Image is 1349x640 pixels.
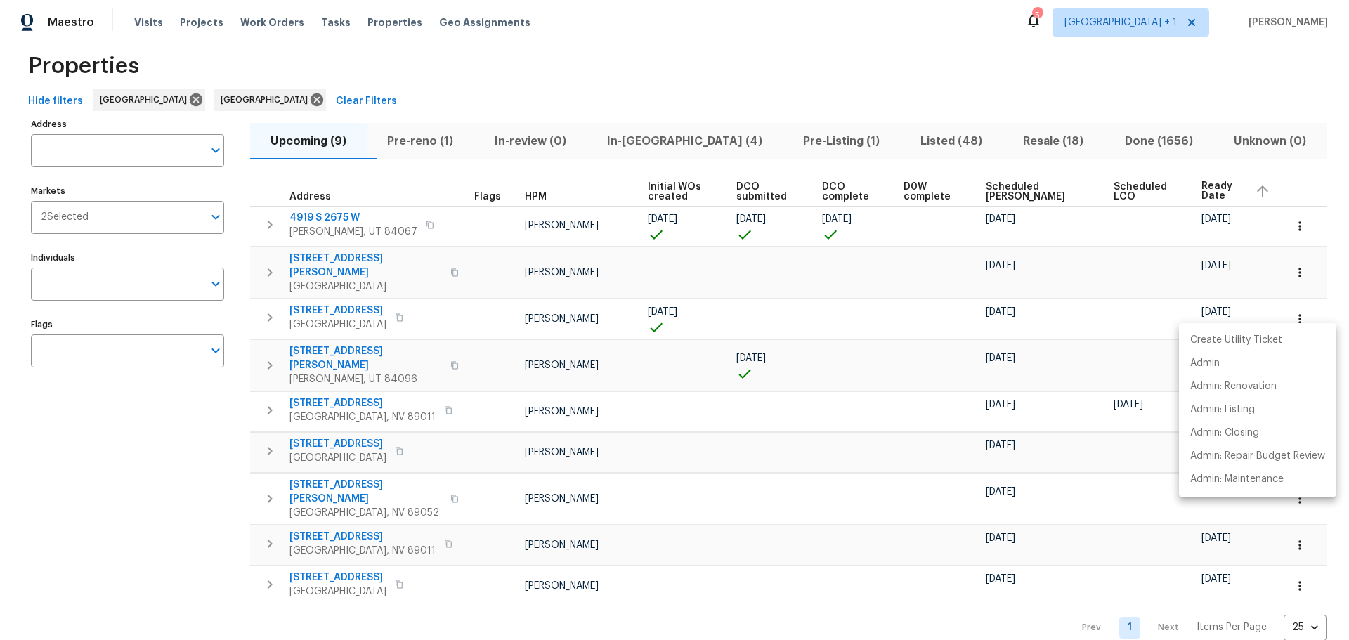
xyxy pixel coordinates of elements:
p: Admin: Repair Budget Review [1190,449,1325,464]
p: Admin: Listing [1190,403,1255,417]
p: Admin [1190,356,1220,371]
p: Admin: Renovation [1190,379,1277,394]
p: Create Utility Ticket [1190,333,1282,348]
p: Admin: Maintenance [1190,472,1284,487]
p: Admin: Closing [1190,426,1259,440]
